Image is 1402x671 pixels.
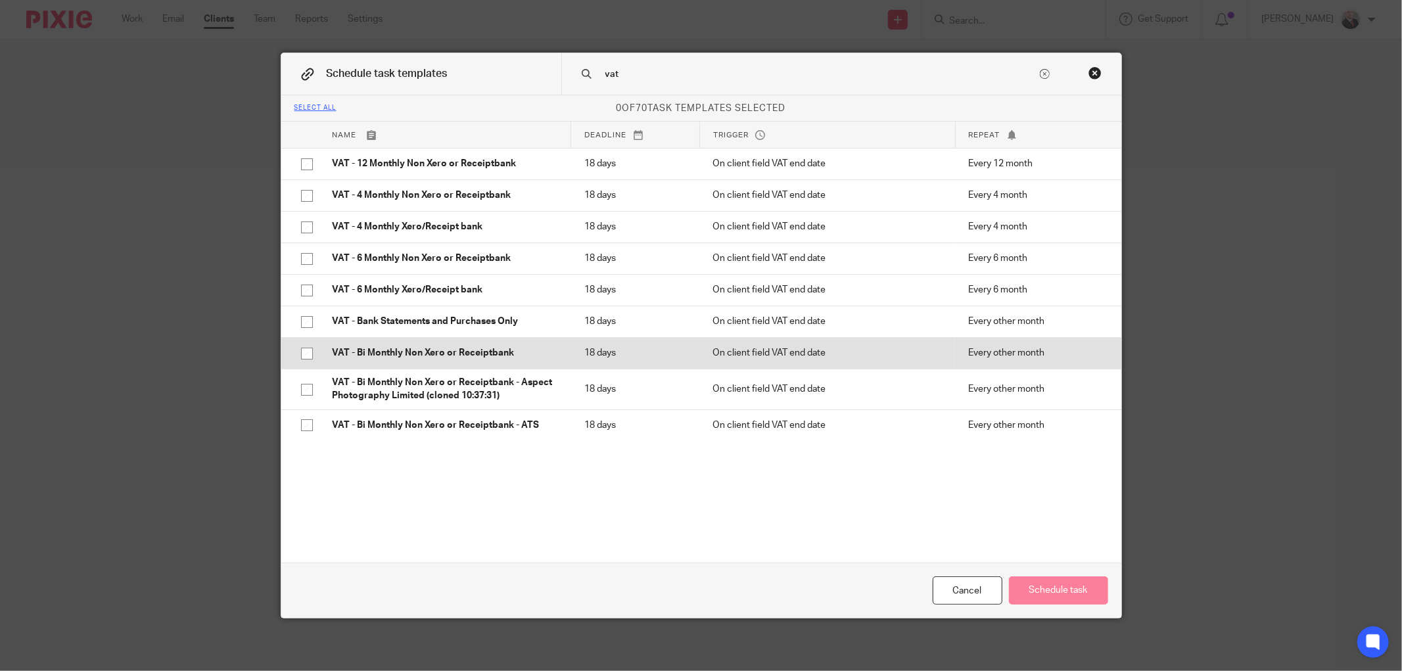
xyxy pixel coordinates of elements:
p: of task templates selected [281,102,1121,115]
p: Every 4 month [968,189,1101,202]
p: VAT - Bi Monthly Non Xero or Receiptbank [333,346,558,359]
p: Every other month [968,315,1101,328]
p: Every other month [968,382,1101,396]
p: Every 6 month [968,252,1101,265]
p: 18 days [584,252,686,265]
p: Every other month [968,346,1101,359]
p: On client field VAT end date [713,419,942,432]
p: VAT - Bank Statements and Purchases Only [333,315,558,328]
p: 18 days [584,346,686,359]
p: On client field VAT end date [713,346,942,359]
span: Schedule task templates [327,68,448,79]
p: Trigger [713,129,942,141]
p: VAT - 4 Monthly Xero/Receipt bank [333,220,558,233]
p: Every other month [968,419,1101,432]
p: 18 days [584,157,686,170]
p: 18 days [584,315,686,328]
span: 0 [617,104,622,113]
p: On client field VAT end date [713,220,942,233]
p: Every 4 month [968,220,1101,233]
p: VAT - 12 Monthly Non Xero or Receiptbank [333,157,558,170]
p: 18 days [584,283,686,296]
p: VAT - 6 Monthly Non Xero or Receiptbank [333,252,558,265]
p: 18 days [584,220,686,233]
p: On client field VAT end date [713,382,942,396]
p: On client field VAT end date [713,252,942,265]
div: Cancel [933,576,1002,605]
button: Schedule task [1009,576,1108,605]
p: On client field VAT end date [713,315,942,328]
p: Repeat [969,129,1102,141]
p: VAT - 4 Monthly Non Xero or Receiptbank [333,189,558,202]
p: Every 12 month [968,157,1101,170]
p: 18 days [584,189,686,202]
input: Search task templates... [604,67,1037,81]
span: Name [333,131,357,139]
p: 18 days [584,419,686,432]
p: Every 6 month [968,283,1101,296]
span: 70 [636,104,648,113]
div: Select all [294,104,337,112]
p: On client field VAT end date [713,283,942,296]
div: Close this dialog window [1088,66,1102,80]
p: VAT - Bi Monthly Non Xero or Receiptbank - Aspect Photography Limited (cloned 10:37:31) [333,376,558,403]
p: 18 days [584,382,686,396]
p: VAT - Bi Monthly Non Xero or Receiptbank - ATS [333,419,558,432]
p: VAT - 6 Monthly Xero/Receipt bank [333,283,558,296]
p: On client field VAT end date [713,189,942,202]
p: On client field VAT end date [713,157,942,170]
p: Deadline [584,129,686,141]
